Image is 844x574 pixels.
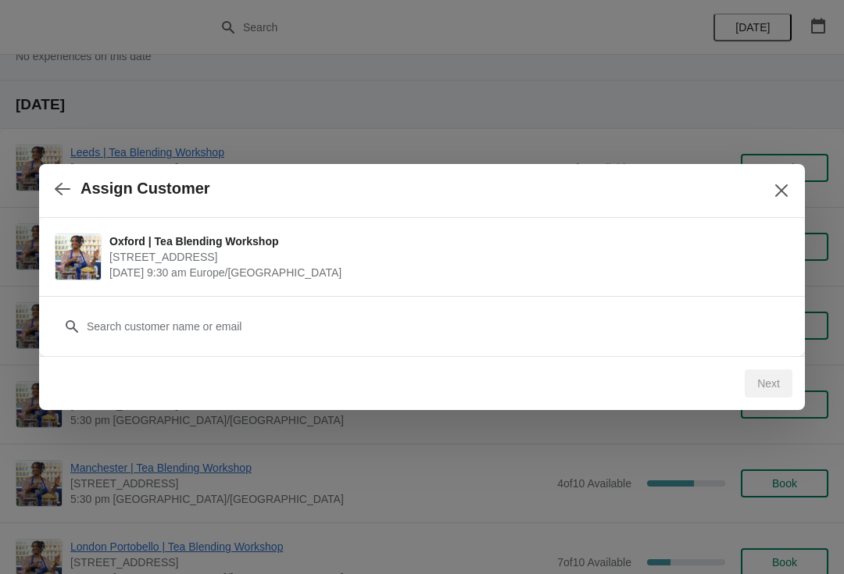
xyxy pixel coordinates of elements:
[55,234,101,280] img: Oxford | Tea Blending Workshop | 23 High Street, Oxford, OX1 4AH | October 5 | 9:30 am Europe/London
[86,312,789,340] input: Search customer name or email
[109,249,781,265] span: [STREET_ADDRESS]
[109,234,781,249] span: Oxford | Tea Blending Workshop
[109,265,781,280] span: [DATE] 9:30 am Europe/[GEOGRAPHIC_DATA]
[80,180,210,198] h2: Assign Customer
[767,176,796,205] button: Close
